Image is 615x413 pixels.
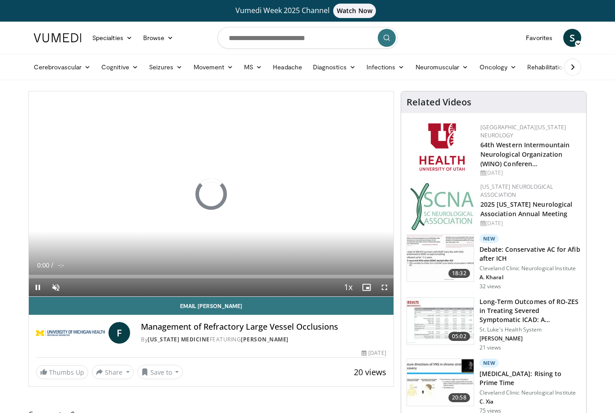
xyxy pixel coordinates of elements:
[479,265,581,272] p: Cleveland Clinic Neurological Institute
[137,365,183,379] button: Save to
[480,200,573,218] a: 2025 [US_STATE] Neurological Association Annual Meeting
[410,183,474,230] img: b123db18-9392-45ae-ad1d-42c3758a27aa.jpg.150x105_q85_autocrop_double_scale_upscale_version-0.2.jpg
[479,344,502,351] p: 21 views
[480,183,553,199] a: [US_STATE] Neurological Association
[333,4,376,18] span: Watch Now
[474,58,522,76] a: Oncology
[29,275,393,278] div: Progress Bar
[35,4,580,18] a: Vumedi Week 2025 ChannelWatch Now
[29,278,47,296] button: Pause
[520,29,558,47] a: Favorites
[51,262,53,269] span: /
[29,91,393,297] video-js: Video Player
[235,5,380,15] span: Vumedi Week 2025 Channel
[241,336,289,343] a: [PERSON_NAME]
[357,278,375,296] button: Enable picture-in-picture mode
[37,262,49,269] span: 0:00
[141,322,386,332] h4: Management of Refractory Large Vessel Occlusions
[239,58,267,76] a: MS
[479,335,581,342] p: [PERSON_NAME]
[410,58,474,76] a: Neuromuscular
[522,58,571,76] a: Rehabilitation
[479,359,499,368] p: New
[479,297,581,324] h3: Long-Term Outcomes of RO-ZES in Treating Severed Symptomatic ICAD: A…
[47,278,65,296] button: Unmute
[188,58,239,76] a: Movement
[448,393,470,402] span: 20:58
[28,58,96,76] a: Cerebrovascular
[29,297,393,315] a: Email [PERSON_NAME]
[479,389,581,396] p: Cleveland Clinic Neurological Institute
[407,359,474,406] img: f1d696cd-2275-40a1-93b3-437403182b66.150x105_q85_crop-smart_upscale.jpg
[141,336,386,344] div: By FEATURING
[267,58,307,76] a: Headache
[479,398,581,405] p: C. Xia
[420,123,465,171] img: f6362829-b0a3-407d-a044-59546adfd345.png.150x105_q85_autocrop_double_scale_upscale_version-0.2.png
[480,123,566,139] a: [GEOGRAPHIC_DATA][US_STATE] Neurology
[479,369,581,387] h3: [MEDICAL_DATA]: Rising to Prime Time
[407,298,474,345] img: 627c2dd7-b815-408c-84d8-5c8a7424924c.150x105_q85_crop-smart_upscale.jpg
[480,141,570,168] a: 64th Western Intermountain Neurological Organization (WINO) Conferen…
[148,336,210,343] a: [US_STATE] Medicine
[479,234,499,243] p: New
[144,58,188,76] a: Seizures
[448,269,470,278] span: 18:32
[58,262,64,269] span: -:-
[407,97,471,108] h4: Related Videos
[361,58,410,76] a: Infections
[362,349,386,357] div: [DATE]
[109,322,130,344] a: F
[448,332,470,341] span: 05:02
[87,29,138,47] a: Specialties
[217,27,398,49] input: Search topics, interventions
[34,33,81,42] img: VuMedi Logo
[92,365,134,379] button: Share
[36,322,105,344] img: Michigan Medicine
[96,58,144,76] a: Cognitive
[407,235,474,281] img: 514e11ea-87f1-47fb-adb8-ddffea0a3059.150x105_q85_crop-smart_upscale.jpg
[375,278,393,296] button: Fullscreen
[36,365,88,379] a: Thumbs Up
[479,274,581,281] p: A. Kharal
[479,326,581,333] p: St. Luke's Health System
[563,29,581,47] a: S
[354,367,386,377] span: 20 views
[407,297,581,351] a: 05:02 Long-Term Outcomes of RO-ZES in Treating Severed Symptomatic ICAD: A… St. Luke's Health Sys...
[480,169,579,177] div: [DATE]
[407,234,581,290] a: 18:32 New Debate: Conservative AC for Afib after ICH Cleveland Clinic Neurological Institute A. K...
[138,29,179,47] a: Browse
[479,245,581,263] h3: Debate: Conservative AC for Afib after ICH
[479,283,502,290] p: 32 views
[339,278,357,296] button: Playback Rate
[307,58,361,76] a: Diagnostics
[480,219,579,227] div: [DATE]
